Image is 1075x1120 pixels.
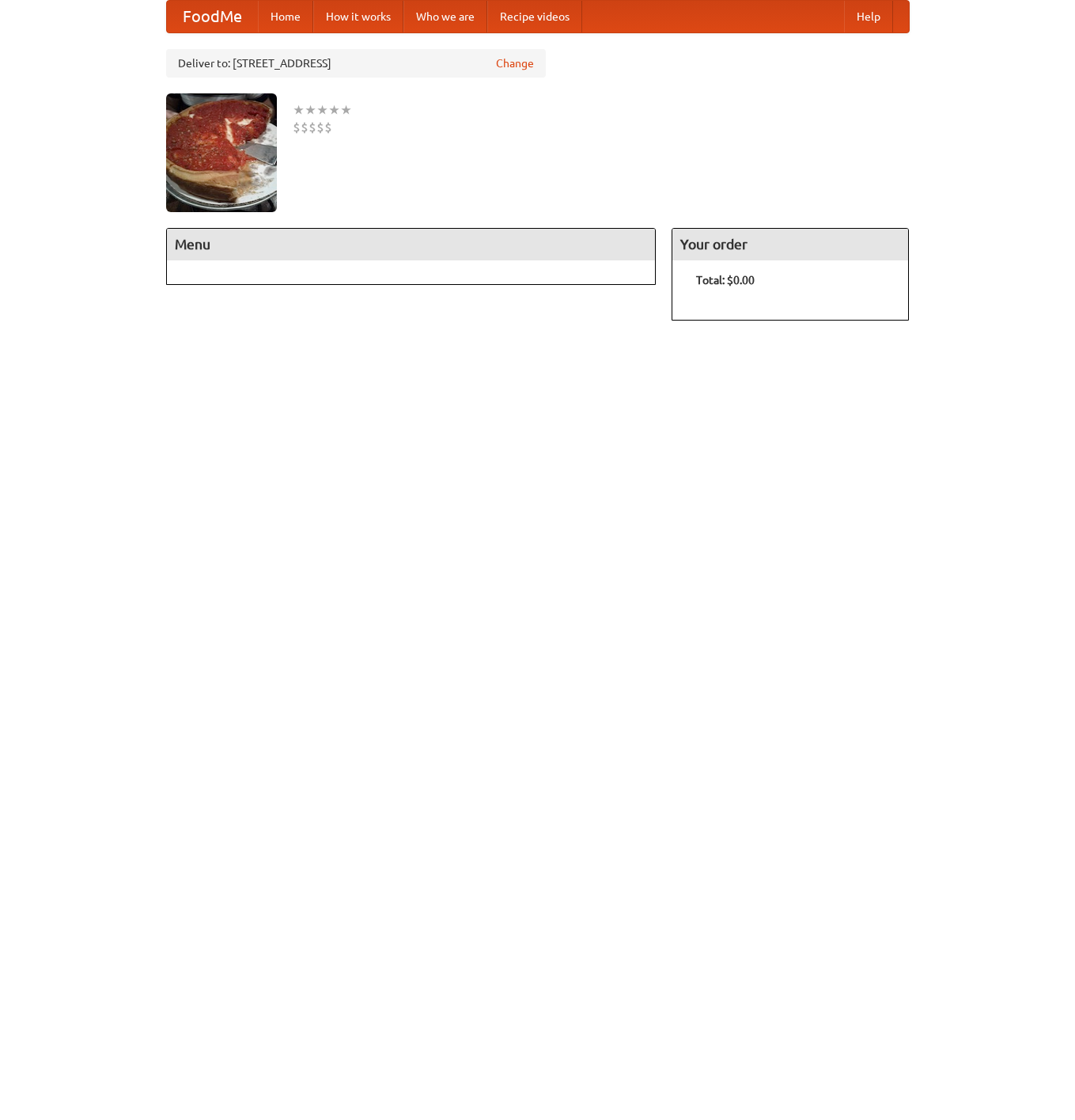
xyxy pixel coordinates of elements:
a: Change [496,55,534,71]
li: $ [324,119,332,136]
li: $ [308,119,316,136]
a: Help [844,1,893,32]
div: Deliver to: [STREET_ADDRESS] [166,49,546,78]
a: Who we are [403,1,487,32]
li: ★ [316,101,328,119]
b: Total: $0.00 [696,274,755,287]
a: FoodMe [167,1,258,32]
a: How it works [313,1,403,32]
h4: Menu [167,229,656,260]
li: $ [293,119,301,136]
li: ★ [293,101,305,119]
img: angular.jpg [166,93,277,212]
a: Recipe videos [487,1,582,32]
li: ★ [340,101,352,119]
li: $ [301,119,308,136]
li: ★ [328,101,340,119]
li: $ [316,119,324,136]
li: ★ [305,101,316,119]
h4: Your order [672,229,908,260]
a: Home [258,1,313,32]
